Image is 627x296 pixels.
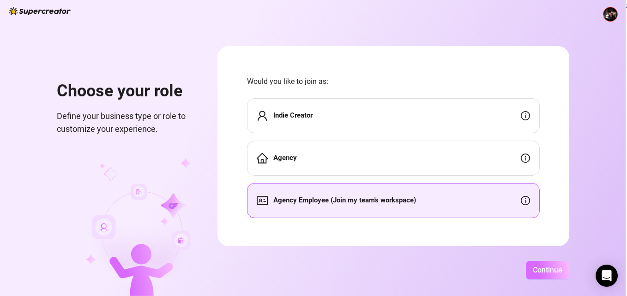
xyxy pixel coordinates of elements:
[273,196,416,204] strong: Agency Employee (Join my team's workspace)
[521,111,530,120] span: info-circle
[273,154,297,162] strong: Agency
[533,266,562,274] span: Continue
[257,110,268,121] span: user
[247,76,540,87] span: Would you like to join as:
[526,261,569,279] button: Continue
[596,265,618,287] div: Open Intercom Messenger
[521,196,530,205] span: info-circle
[9,7,71,15] img: logo
[257,195,268,206] span: idcard
[273,111,313,119] strong: Indie Creator
[57,81,195,101] h1: Choose your role
[521,154,530,163] span: info-circle
[257,153,268,164] span: home
[603,7,617,21] img: ACg8ocK72JEvPMOS0t_VAMhaEFCHrMOVwZN8Vwc_anob1UdGeb1dlFRN=s96-c
[57,110,195,136] span: Define your business type or role to customize your experience.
